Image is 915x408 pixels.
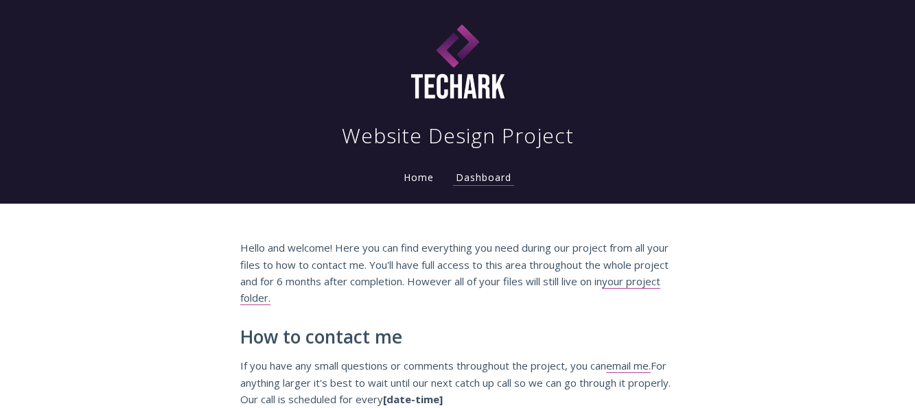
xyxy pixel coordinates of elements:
[240,357,675,407] p: If you have any small questions or comments throughout the project, you can For anything larger i...
[342,122,574,149] h1: Website Design Project
[401,171,437,184] a: Home
[240,327,675,348] h2: How to contact me
[240,239,675,307] p: Hello and welcome! Here you can find everything you need during our project from all your files t...
[383,392,443,406] strong: [date-time]
[453,171,514,186] a: Dashboard
[606,359,651,373] a: email me.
